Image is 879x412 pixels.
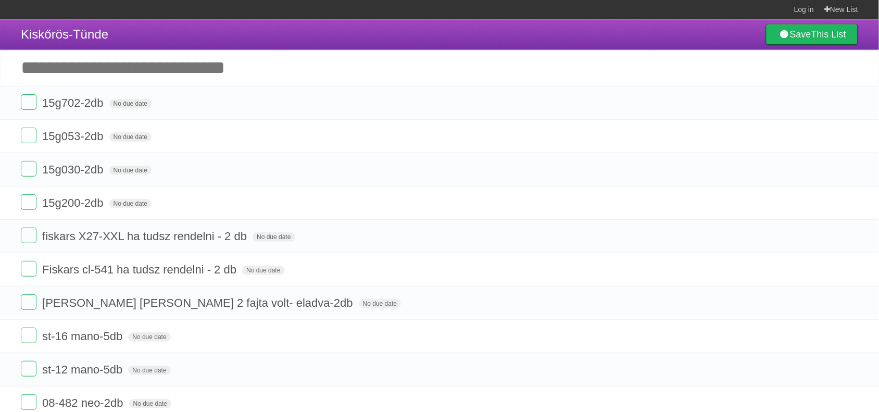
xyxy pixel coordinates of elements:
label: Done [21,228,36,243]
label: Done [21,394,36,410]
span: Fiskars cl-541 ha tudsz rendelni - 2 db [42,263,239,276]
span: No due date [129,399,171,408]
span: No due date [109,99,152,108]
span: fiskars X27-XXL ha tudsz rendelni - 2 db [42,230,249,243]
span: 15g200-2db [42,196,106,209]
label: Done [21,194,36,210]
label: Done [21,161,36,177]
b: This List [811,29,846,40]
label: Done [21,294,36,310]
span: Kiskőrös-Tünde [21,27,108,41]
span: No due date [109,132,152,142]
label: Done [21,94,36,110]
span: No due date [128,366,170,375]
label: Done [21,328,36,343]
span: 08-482 neo-2db [42,396,125,409]
span: No due date [109,166,152,175]
span: 15g030-2db [42,163,106,176]
span: 15g053-2db [42,130,106,143]
span: No due date [128,332,170,342]
a: SaveThis List [766,24,858,45]
label: Done [21,128,36,143]
span: No due date [253,232,295,242]
label: Done [21,361,36,377]
span: No due date [242,266,284,275]
span: [PERSON_NAME] [PERSON_NAME] 2 fajta volt- eladva-2db [42,296,356,309]
span: No due date [359,299,401,308]
span: No due date [109,199,152,208]
label: Done [21,261,36,277]
span: st-16 mano-5db [42,330,125,343]
span: 15g702-2db [42,96,106,109]
span: st-12 mano-5db [42,363,125,376]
